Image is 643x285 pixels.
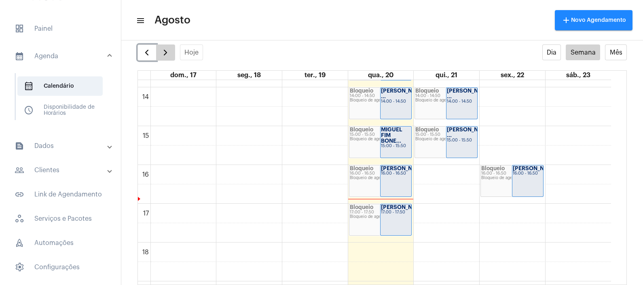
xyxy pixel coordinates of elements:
[15,262,24,272] span: sidenav icon
[141,249,150,256] div: 18
[8,209,113,228] span: Serviços e Pacotes
[350,210,411,215] div: 17:00 - 17:50
[15,51,24,61] mat-icon: sidenav icon
[350,215,411,219] div: Bloqueio de agenda
[5,160,121,180] mat-expansion-panel-header: sidenav iconClientes
[15,165,108,175] mat-panel-title: Clientes
[566,44,600,60] button: Semana
[8,233,113,253] span: Automações
[156,44,175,61] button: Próximo Semana
[8,19,113,38] span: Painel
[303,71,327,80] a: 19 de agosto de 2025
[350,98,411,103] div: Bloqueio de agenda
[142,210,150,217] div: 17
[415,98,477,103] div: Bloqueio de agenda
[381,166,431,171] strong: [PERSON_NAME]...
[381,171,411,176] div: 16:00 - 16:50
[15,214,24,224] span: sidenav icon
[415,94,477,98] div: 14:00 - 14:50
[415,88,439,93] strong: Bloqueio
[15,141,24,151] mat-icon: sidenav icon
[434,71,459,80] a: 21 de agosto de 2025
[555,10,632,30] button: Novo Agendamento
[381,99,411,104] div: 14:00 - 14:50
[15,24,24,34] span: sidenav icon
[141,93,150,101] div: 14
[5,43,121,69] mat-expansion-panel-header: sidenav iconAgenda
[381,127,402,144] strong: MIGUEL FIM BONE...
[236,71,262,80] a: 18 de agosto de 2025
[565,71,592,80] a: 23 de agosto de 2025
[350,137,411,141] div: Bloqueio de agenda
[15,165,24,175] mat-icon: sidenav icon
[381,88,426,99] strong: [PERSON_NAME] ...
[15,51,108,61] mat-panel-title: Agenda
[381,144,411,148] div: 15:00 - 15:50
[5,136,121,156] mat-expansion-panel-header: sidenav iconDados
[542,44,561,60] button: Dia
[137,44,157,61] button: Semana Anterior
[8,185,113,204] span: Link de Agendamento
[17,76,103,96] span: Calendário
[447,127,492,138] strong: [PERSON_NAME] ...
[481,176,543,180] div: Bloqueio de agenda
[499,71,526,80] a: 22 de agosto de 2025
[481,166,505,171] strong: Bloqueio
[154,14,190,27] span: Agosto
[8,258,113,277] span: Configurações
[141,132,150,139] div: 15
[24,106,34,115] span: sidenav icon
[350,127,373,132] strong: Bloqueio
[561,17,626,23] span: Novo Agendamento
[366,71,395,80] a: 20 de agosto de 2025
[561,15,571,25] mat-icon: add
[141,171,150,178] div: 16
[350,94,411,98] div: 14:00 - 14:50
[513,171,543,176] div: 16:00 - 16:50
[350,133,411,137] div: 15:00 - 15:50
[415,127,439,132] strong: Bloqueio
[350,205,373,210] strong: Bloqueio
[381,205,431,210] strong: [PERSON_NAME]...
[415,137,477,141] div: Bloqueio de agenda
[15,141,108,151] mat-panel-title: Dados
[381,210,411,215] div: 17:00 - 17:50
[136,16,144,25] mat-icon: sidenav icon
[415,133,477,137] div: 15:00 - 15:50
[169,71,198,80] a: 17 de agosto de 2025
[447,88,492,99] strong: [PERSON_NAME] ...
[513,166,563,171] strong: [PERSON_NAME]...
[350,176,411,180] div: Bloqueio de agenda
[350,171,411,176] div: 16:00 - 16:50
[17,101,103,120] span: Disponibilidade de Horários
[447,99,477,104] div: 14:00 - 14:50
[481,171,543,176] div: 16:00 - 16:50
[15,190,24,199] mat-icon: sidenav icon
[605,44,627,60] button: Mês
[15,238,24,248] span: sidenav icon
[350,88,373,93] strong: Bloqueio
[350,166,373,171] strong: Bloqueio
[447,138,477,143] div: 15:00 - 15:50
[24,81,34,91] span: sidenav icon
[180,44,203,60] button: Hoje
[5,69,121,131] div: sidenav iconAgenda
